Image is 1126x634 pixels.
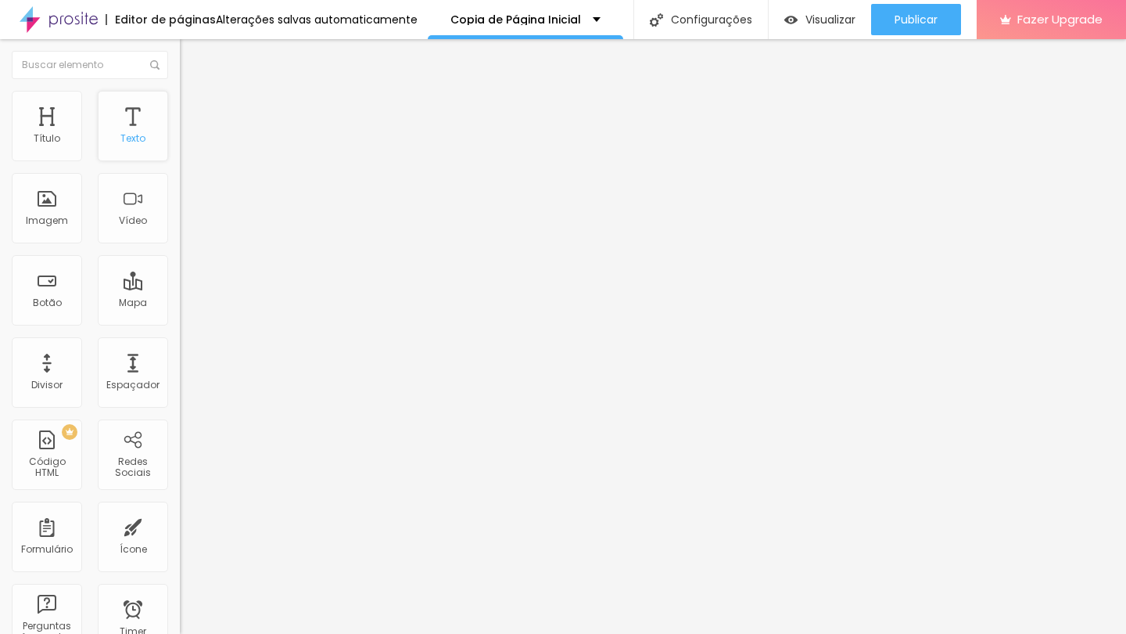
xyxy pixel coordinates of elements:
[450,14,581,25] p: Copia de Página Inicial
[895,13,938,26] span: Publicar
[216,14,418,25] div: Alterações salvas automaticamente
[33,297,62,308] div: Botão
[769,4,871,35] button: Visualizar
[120,133,145,144] div: Texto
[119,297,147,308] div: Mapa
[106,380,160,391] div: Espaçador
[119,215,147,226] div: Vídeo
[102,456,163,479] div: Redes Sociais
[21,544,73,555] div: Formulário
[871,4,961,35] button: Publicar
[16,456,77,479] div: Código HTML
[180,39,1126,634] iframe: Editor
[805,13,855,26] span: Visualizar
[120,544,147,555] div: Ícone
[12,51,168,79] input: Buscar elemento
[1017,13,1103,26] span: Fazer Upgrade
[26,215,68,226] div: Imagem
[784,13,798,27] img: view-1.svg
[106,14,216,25] div: Editor de páginas
[34,133,60,144] div: Título
[650,13,663,27] img: Icone
[150,60,160,70] img: Icone
[31,380,63,391] div: Divisor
